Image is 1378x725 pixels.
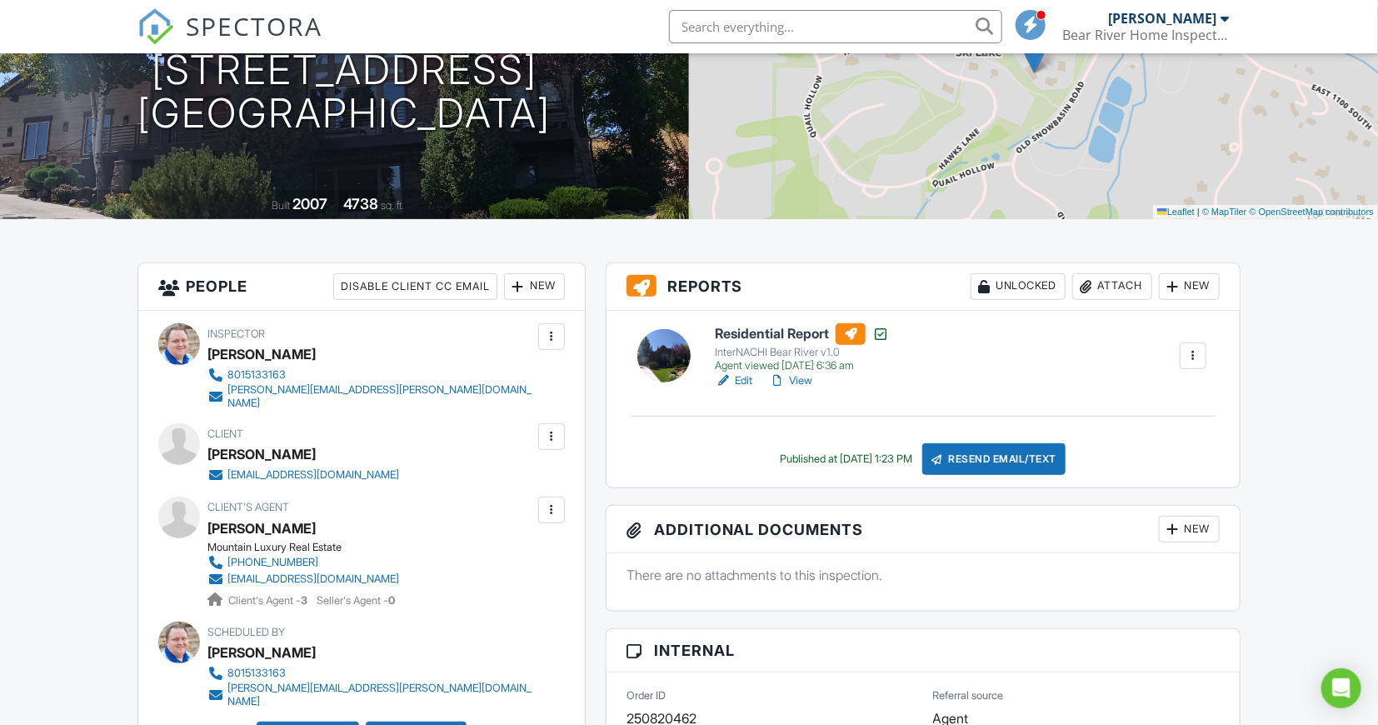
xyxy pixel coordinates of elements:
div: Disable Client CC Email [333,273,497,300]
h3: Additional Documents [607,506,1240,553]
div: Resend Email/Text [922,443,1066,475]
h3: People [138,263,584,311]
span: Client's Agent - [228,594,310,607]
h6: Residential Report [715,323,889,345]
div: New [1159,273,1220,300]
div: [PERSON_NAME] [207,342,316,367]
a: [EMAIL_ADDRESS][DOMAIN_NAME] [207,571,399,587]
div: Mountain Luxury Real Estate [207,541,412,554]
div: Published at [DATE] 1:23 PM [780,452,912,466]
div: Attach [1072,273,1152,300]
span: | [1197,207,1200,217]
h1: [STREET_ADDRESS] [GEOGRAPHIC_DATA] [138,48,552,137]
a: Leaflet [1157,207,1195,217]
div: [PERSON_NAME][EMAIL_ADDRESS][PERSON_NAME][DOMAIN_NAME] [227,682,533,708]
a: [PERSON_NAME][EMAIL_ADDRESS][PERSON_NAME][DOMAIN_NAME] [207,383,533,410]
div: New [504,273,565,300]
div: 8015133163 [227,368,286,382]
a: [PHONE_NUMBER] [207,554,399,571]
div: 2007 [292,195,327,212]
span: Built [272,199,290,212]
div: Unlocked [971,273,1066,300]
div: [PERSON_NAME] [207,442,316,467]
h3: Internal [607,629,1240,672]
label: Order ID [627,687,666,702]
div: Agent viewed [DATE] 6:36 am [715,359,889,372]
a: Residential Report InterNACHI Bear River v1.0 Agent viewed [DATE] 6:36 am [715,323,889,373]
span: Inspector [207,327,265,340]
span: Client [207,427,243,440]
div: [EMAIL_ADDRESS][DOMAIN_NAME] [227,572,399,586]
a: View [769,372,812,389]
a: [PERSON_NAME] [207,516,316,541]
input: Search everything... [669,10,1002,43]
strong: 0 [388,594,395,607]
span: SPECTORA [186,8,322,43]
div: Open Intercom Messenger [1321,668,1361,708]
div: [PERSON_NAME] [207,640,316,665]
div: [PHONE_NUMBER] [227,556,318,569]
label: Referral source [933,687,1004,702]
p: There are no attachments to this inspection. [627,566,1220,584]
div: [PERSON_NAME] [1109,10,1217,27]
div: 4738 [343,195,378,212]
img: The Best Home Inspection Software - Spectora [137,8,174,45]
a: © MapTiler [1202,207,1247,217]
a: © OpenStreetMap contributors [1250,207,1374,217]
div: [PERSON_NAME][EMAIL_ADDRESS][PERSON_NAME][DOMAIN_NAME] [227,383,533,410]
a: 8015133163 [207,367,533,383]
a: [PERSON_NAME][EMAIL_ADDRESS][PERSON_NAME][DOMAIN_NAME] [207,682,533,708]
img: Marker [1024,39,1045,73]
div: New [1159,516,1220,542]
div: [EMAIL_ADDRESS][DOMAIN_NAME] [227,468,399,482]
span: Scheduled By [207,626,285,638]
a: [EMAIL_ADDRESS][DOMAIN_NAME] [207,467,399,483]
div: InterNACHI Bear River v1.0 [715,346,889,359]
a: SPECTORA [137,22,322,57]
span: Client's Agent [207,501,289,513]
span: sq. ft. [381,199,404,212]
div: Bear River Home Inspections [1063,27,1230,43]
div: 8015133163 [227,667,286,680]
span: Seller's Agent - [317,594,395,607]
a: Edit [715,372,752,389]
strong: 3 [301,594,307,607]
a: 8015133163 [207,665,533,682]
h3: Reports [607,263,1240,311]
